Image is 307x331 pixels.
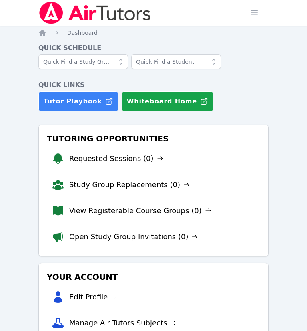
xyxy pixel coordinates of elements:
a: Open Study Group Invitations (0) [69,231,198,242]
h3: Your Account [45,270,262,284]
span: Dashboard [67,30,98,36]
button: Whiteboard Home [122,91,213,111]
a: Dashboard [67,29,98,37]
nav: Breadcrumb [38,29,269,37]
a: View Registerable Course Groups (0) [69,205,211,216]
img: Air Tutors [38,2,152,24]
h3: Tutoring Opportunities [45,131,262,146]
a: Tutor Playbook [38,91,118,111]
h4: Quick Schedule [38,43,269,53]
h4: Quick Links [38,80,269,90]
a: Study Group Replacements (0) [69,179,190,190]
input: Quick Find a Study Group [38,54,128,69]
a: Requested Sessions (0) [69,153,163,164]
a: Edit Profile [69,291,118,303]
a: Manage Air Tutors Subjects [69,317,177,329]
input: Quick Find a Student [131,54,221,69]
